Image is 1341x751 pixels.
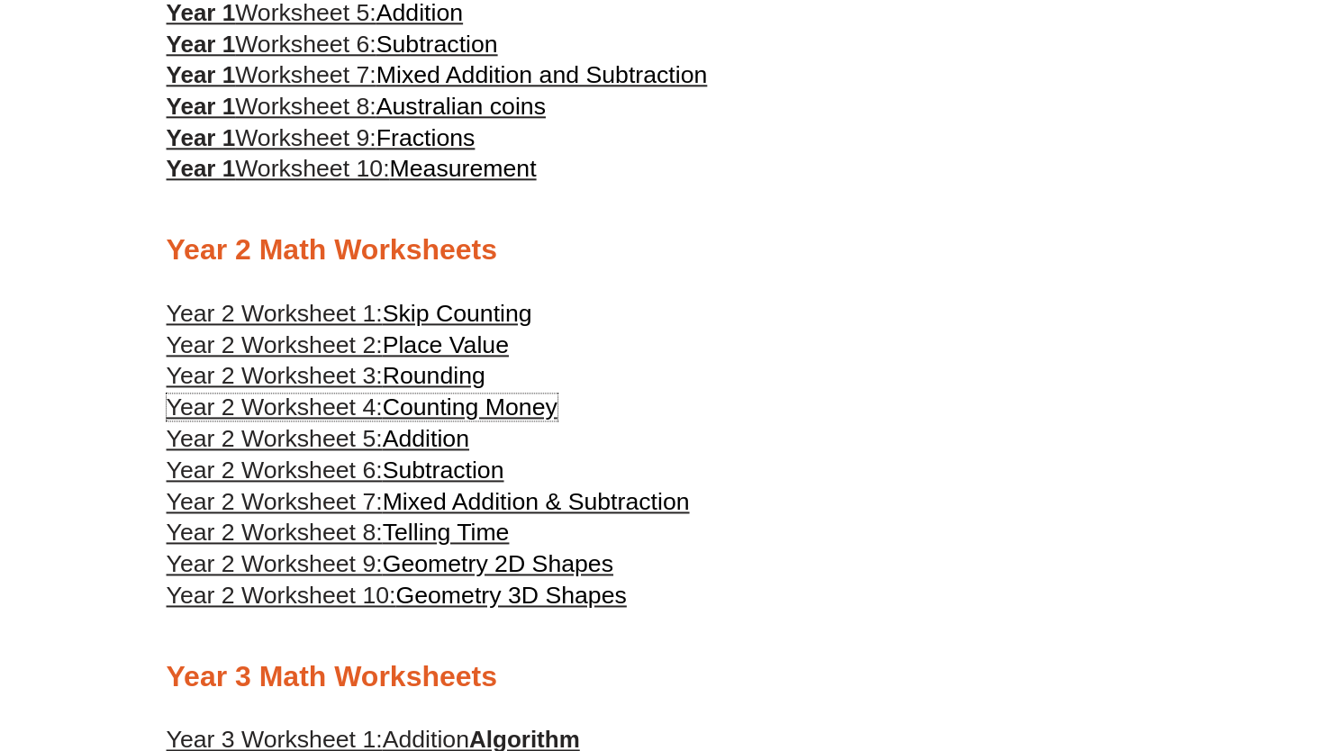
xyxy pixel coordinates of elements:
[383,457,504,484] span: Subtraction
[389,155,536,182] span: Measurement
[235,31,376,58] span: Worksheet 6:
[167,31,498,58] a: Year 1Worksheet 6:Subtraction
[235,124,376,151] span: Worksheet 9:
[167,231,1175,269] h2: Year 2 Math Worksheets
[167,93,546,120] a: Year 1Worksheet 8:Australian coins
[167,519,510,546] a: Year 2 Worksheet 8:Telling Time
[167,331,509,358] a: Year 2 Worksheet 2:Place Value
[383,300,532,327] span: Skip Counting
[167,582,396,609] span: Year 2 Worksheet 10:
[167,425,469,452] a: Year 2 Worksheet 5:Addition
[167,155,537,182] a: Year 1Worksheet 10:Measurement
[167,331,383,358] span: Year 2 Worksheet 2:
[167,582,627,609] a: Year 2 Worksheet 10:Geometry 3D Shapes
[167,658,1175,696] h2: Year 3 Math Worksheets
[167,425,383,452] span: Year 2 Worksheet 5:
[167,61,708,88] a: Year 1Worksheet 7:Mixed Addition and Subtraction
[383,488,690,515] span: Mixed Addition & Subtraction
[167,362,383,389] span: Year 2 Worksheet 3:
[383,331,509,358] span: Place Value
[167,300,383,327] span: Year 2 Worksheet 1:
[376,93,546,120] span: Australian coins
[167,457,383,484] span: Year 2 Worksheet 6:
[235,155,389,182] span: Worksheet 10:
[235,61,376,88] span: Worksheet 7:
[1041,547,1341,751] iframe: Chat Widget
[383,550,613,577] span: Geometry 2D Shapes
[376,124,476,151] span: Fractions
[167,519,383,546] span: Year 2 Worksheet 8:
[167,394,557,421] a: Year 2 Worksheet 4:Counting Money
[383,519,510,546] span: Telling Time
[167,488,383,515] span: Year 2 Worksheet 7:
[383,362,485,389] span: Rounding
[167,457,504,484] a: Year 2 Worksheet 6:Subtraction
[167,550,383,577] span: Year 2 Worksheet 9:
[383,425,469,452] span: Addition
[383,394,557,421] span: Counting Money
[167,488,690,515] a: Year 2 Worksheet 7:Mixed Addition & Subtraction
[376,61,708,88] span: Mixed Addition and Subtraction
[167,394,383,421] span: Year 2 Worksheet 4:
[376,31,498,58] span: Subtraction
[167,550,613,577] a: Year 2 Worksheet 9:Geometry 2D Shapes
[167,300,532,327] a: Year 2 Worksheet 1:Skip Counting
[167,124,476,151] a: Year 1Worksheet 9:Fractions
[167,362,485,389] a: Year 2 Worksheet 3:Rounding
[235,93,376,120] span: Worksheet 8:
[395,582,626,609] span: Geometry 3D Shapes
